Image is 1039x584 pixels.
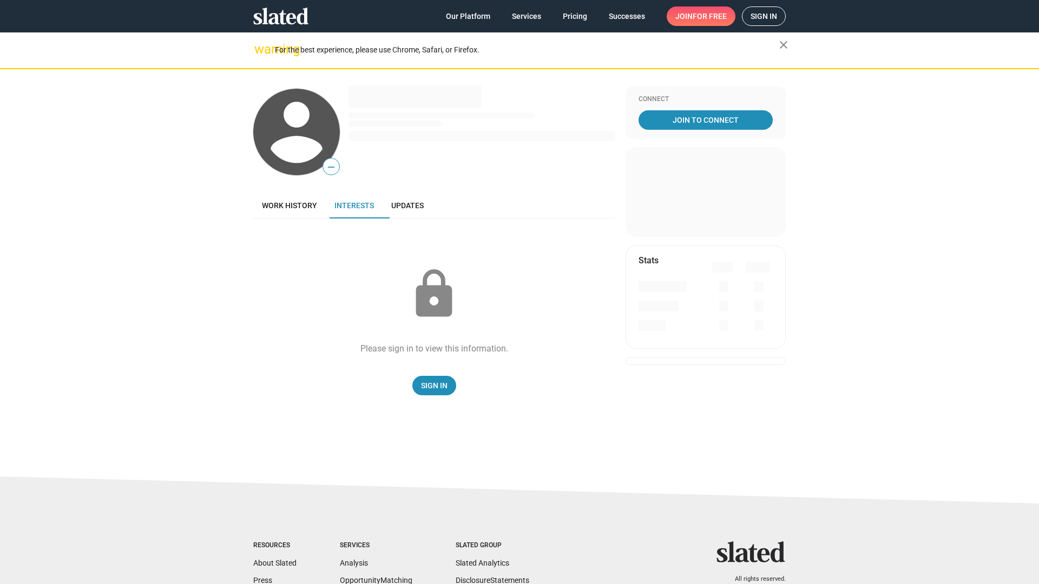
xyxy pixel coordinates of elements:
[742,6,786,26] a: Sign in
[412,376,456,395] a: Sign In
[253,541,297,550] div: Resources
[407,267,461,321] mat-icon: lock
[639,255,659,266] mat-card-title: Stats
[253,193,326,218] a: Work history
[340,541,412,550] div: Services
[383,193,432,218] a: Updates
[391,201,424,210] span: Updates
[600,6,654,26] a: Successes
[340,559,368,567] a: Analysis
[512,6,541,26] span: Services
[639,110,773,130] a: Join To Connect
[667,6,735,26] a: Joinfor free
[323,160,339,174] span: —
[326,193,383,218] a: Interests
[360,343,508,354] div: Please sign in to view this information.
[421,376,448,395] span: Sign In
[275,43,779,57] div: For the best experience, please use Chrome, Safari, or Firefox.
[253,559,297,567] a: About Slated
[777,38,790,51] mat-icon: close
[563,6,587,26] span: Pricing
[503,6,550,26] a: Services
[262,201,317,210] span: Work history
[554,6,596,26] a: Pricing
[675,6,727,26] span: Join
[609,6,645,26] span: Successes
[446,6,490,26] span: Our Platform
[693,6,727,26] span: for free
[254,43,267,56] mat-icon: warning
[456,559,509,567] a: Slated Analytics
[639,95,773,104] div: Connect
[641,110,771,130] span: Join To Connect
[437,6,499,26] a: Our Platform
[334,201,374,210] span: Interests
[751,7,777,25] span: Sign in
[456,541,529,550] div: Slated Group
